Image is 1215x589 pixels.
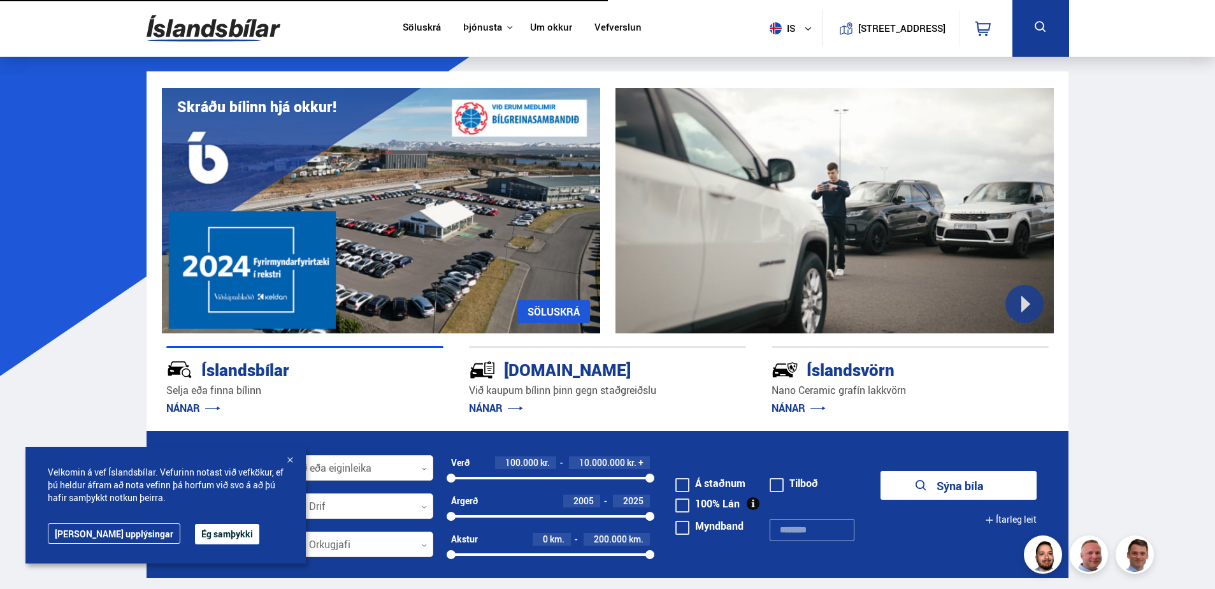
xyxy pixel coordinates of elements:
div: [DOMAIN_NAME] [469,358,701,380]
a: SÖLUSKRÁ [517,300,590,323]
a: [PERSON_NAME] upplýsingar [48,523,180,544]
span: 200.000 [594,533,627,545]
span: is [765,22,796,34]
p: Við kaupum bílinn þinn gegn staðgreiðslu [469,383,746,398]
button: is [765,10,822,47]
img: JRvxyua_JYH6wB4c.svg [166,356,193,383]
a: NÁNAR [166,401,220,415]
p: Nano Ceramic grafín lakkvörn [772,383,1049,398]
a: NÁNAR [469,401,523,415]
img: G0Ugv5HjCgRt.svg [147,8,280,49]
div: Akstur [451,534,478,544]
div: Verð [451,458,470,468]
span: 2025 [623,495,643,507]
img: FbJEzSuNWCJXmdc-.webp [1118,537,1156,576]
img: tr5P-W3DuiFaO7aO.svg [469,356,496,383]
span: 2005 [573,495,594,507]
label: 100% Lán [675,498,740,509]
a: Vefverslun [594,22,642,35]
p: Selja eða finna bílinn [166,383,443,398]
label: Á staðnum [675,478,745,488]
button: [STREET_ADDRESS] [863,23,941,34]
button: Ítarleg leit [985,505,1037,534]
img: -Svtn6bYgwAsiwNX.svg [772,356,798,383]
span: 10.000.000 [579,456,625,469]
button: Sýna bíla [881,471,1037,500]
div: Íslandsbílar [166,358,398,380]
span: km. [629,534,643,544]
span: 100.000 [505,456,538,469]
span: + [638,458,643,468]
label: Myndband [675,521,744,531]
img: nhp88E3Fdnt1Opn2.png [1026,537,1064,576]
div: Íslandsvörn [772,358,1003,380]
label: Tilboð [770,478,818,488]
img: eKx6w-_Home_640_.png [162,88,600,333]
span: kr. [540,458,550,468]
a: [STREET_ADDRESS] [829,10,953,47]
div: Árgerð [451,496,478,506]
h1: Skráðu bílinn hjá okkur! [177,98,336,115]
img: siFngHWaQ9KaOqBr.png [1072,537,1110,576]
button: Þjónusta [463,22,502,34]
img: svg+xml;base64,PHN2ZyB4bWxucz0iaHR0cDovL3d3dy53My5vcmcvMjAwMC9zdmciIHdpZHRoPSI1MTIiIGhlaWdodD0iNT... [770,22,782,34]
span: kr. [627,458,636,468]
button: Ég samþykki [195,524,259,544]
a: Um okkur [530,22,572,35]
span: 0 [543,533,548,545]
a: NÁNAR [772,401,826,415]
span: Velkomin á vef Íslandsbílar. Vefurinn notast við vefkökur, ef þú heldur áfram að nota vefinn þá h... [48,466,284,504]
a: Söluskrá [403,22,441,35]
span: km. [550,534,564,544]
